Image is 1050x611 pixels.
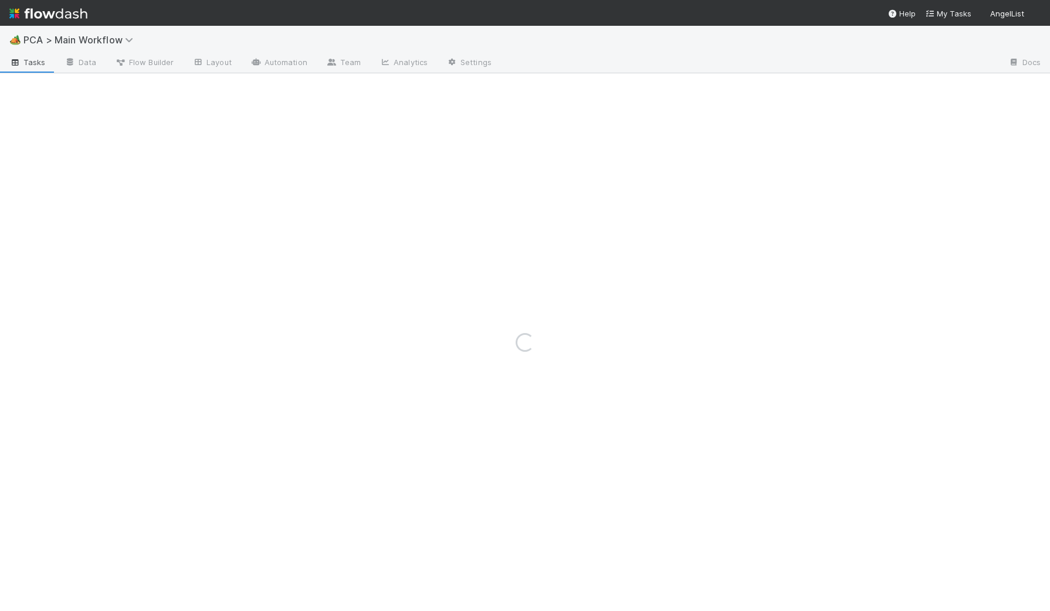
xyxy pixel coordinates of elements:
span: 🏕️ [9,35,21,45]
span: My Tasks [925,9,971,18]
a: Analytics [370,54,437,73]
a: Settings [437,54,501,73]
span: AngelList [990,9,1024,18]
div: Help [888,8,916,19]
a: My Tasks [925,8,971,19]
img: avatar_0d9988fd-9a15-4cc7-ad96-88feab9e0fa9.png [1029,8,1041,20]
span: Flow Builder [115,56,174,68]
a: Docs [999,54,1050,73]
span: Tasks [9,56,46,68]
a: Team [317,54,370,73]
img: logo-inverted-e16ddd16eac7371096b0.svg [9,4,87,23]
a: Data [55,54,106,73]
a: Layout [183,54,241,73]
a: Automation [241,54,317,73]
a: Flow Builder [106,54,183,73]
span: PCA > Main Workflow [23,34,139,46]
